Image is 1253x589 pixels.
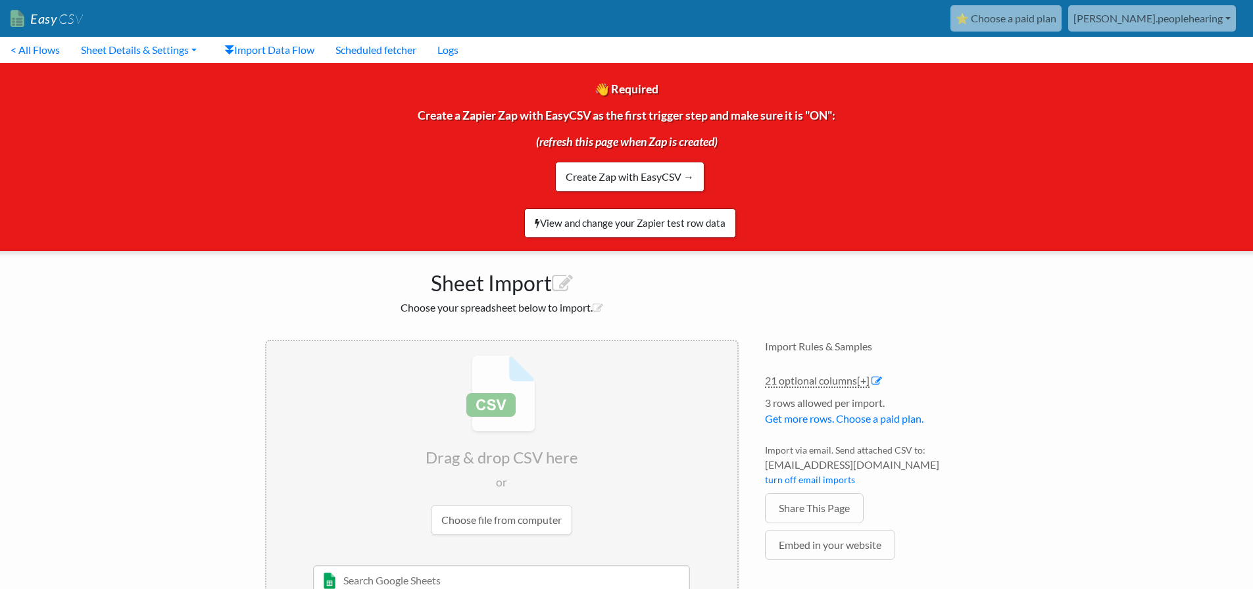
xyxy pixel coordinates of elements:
[555,162,704,192] a: Create Zap with EasyCSV →
[765,474,855,485] a: turn off email imports
[427,37,469,63] a: Logs
[1068,5,1236,32] a: [PERSON_NAME].peoplehearing
[11,5,83,32] a: EasyCSV
[265,264,739,296] h1: Sheet Import
[857,374,870,387] span: [+]
[57,11,83,27] span: CSV
[765,457,989,473] span: [EMAIL_ADDRESS][DOMAIN_NAME]
[70,37,207,63] a: Sheet Details & Settings
[325,37,427,63] a: Scheduled fetcher
[524,208,736,238] a: View and change your Zapier test row data
[765,340,989,352] h4: Import Rules & Samples
[765,412,923,425] a: Get more rows. Choose a paid plan.
[765,443,989,493] li: Import via email. Send attached CSV to:
[418,82,835,179] span: 👋 Required Create a Zapier Zap with EasyCSV as the first trigger step and make sure it is "ON":
[950,5,1062,32] a: ⭐ Choose a paid plan
[765,493,864,523] a: Share This Page
[265,301,739,314] h2: Choose your spreadsheet below to import.
[765,395,989,433] li: 3 rows allowed per import.
[765,374,870,388] a: 21 optional columns[+]
[214,37,325,63] a: Import Data Flow
[536,135,718,149] i: (refresh this page when Zap is created)
[765,530,895,560] a: Embed in your website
